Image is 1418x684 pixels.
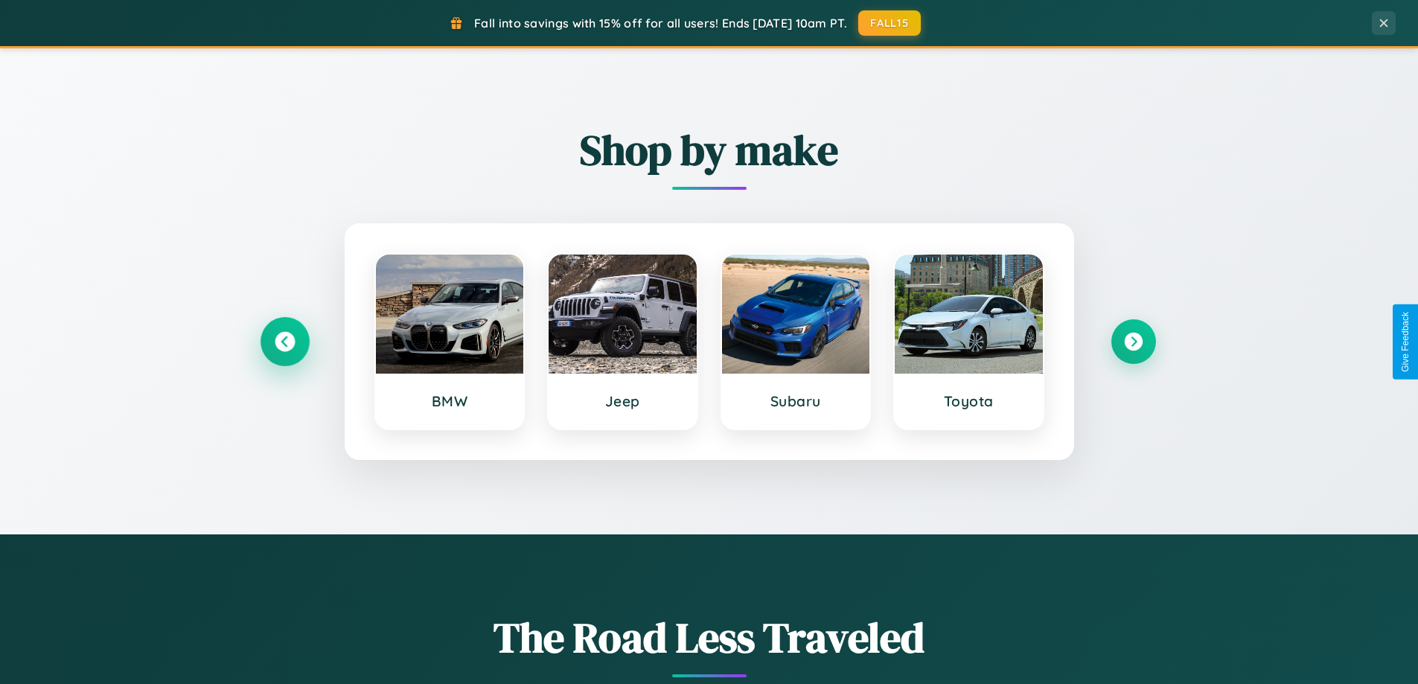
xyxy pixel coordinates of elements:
h2: Shop by make [263,121,1156,179]
h1: The Road Less Traveled [263,609,1156,666]
h3: Subaru [737,392,855,410]
div: Give Feedback [1400,312,1411,372]
h3: BMW [391,392,509,410]
h3: Jeep [563,392,682,410]
span: Fall into savings with 15% off for all users! Ends [DATE] 10am PT. [474,16,847,31]
button: FALL15 [858,10,921,36]
h3: Toyota [910,392,1028,410]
